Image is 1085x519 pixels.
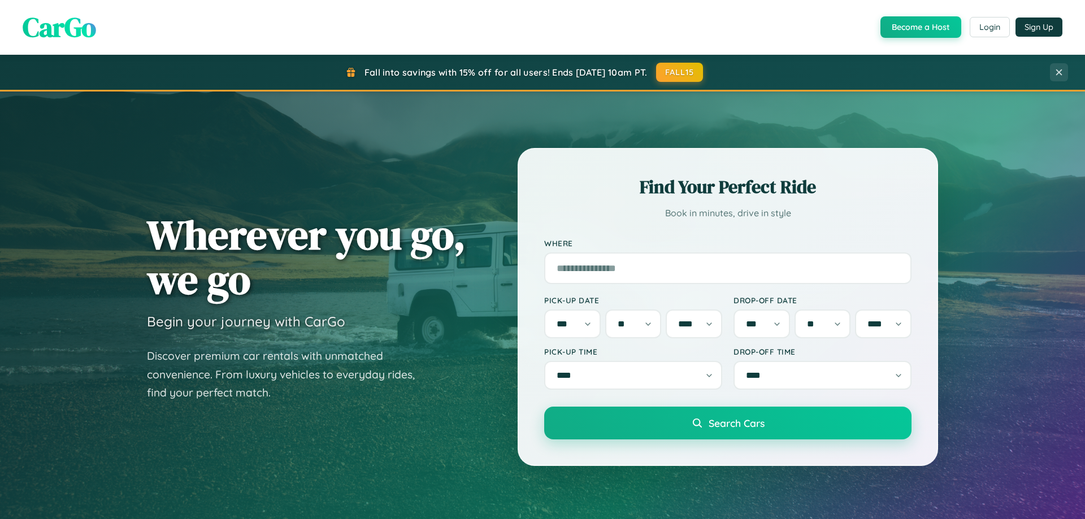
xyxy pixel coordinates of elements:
label: Drop-off Time [734,347,912,356]
span: CarGo [23,8,96,46]
button: Search Cars [544,407,912,439]
button: Login [970,17,1010,37]
p: Discover premium car rentals with unmatched convenience. From luxury vehicles to everyday rides, ... [147,347,429,402]
span: Search Cars [709,417,765,429]
h2: Find Your Perfect Ride [544,175,912,199]
button: Become a Host [880,16,961,38]
label: Pick-up Date [544,295,722,305]
button: FALL15 [656,63,704,82]
label: Pick-up Time [544,347,722,356]
h3: Begin your journey with CarGo [147,313,345,330]
span: Fall into savings with 15% off for all users! Ends [DATE] 10am PT. [364,67,648,78]
button: Sign Up [1015,18,1062,37]
label: Drop-off Date [734,295,912,305]
label: Where [544,238,912,248]
h1: Wherever you go, we go [147,212,466,302]
p: Book in minutes, drive in style [544,205,912,221]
